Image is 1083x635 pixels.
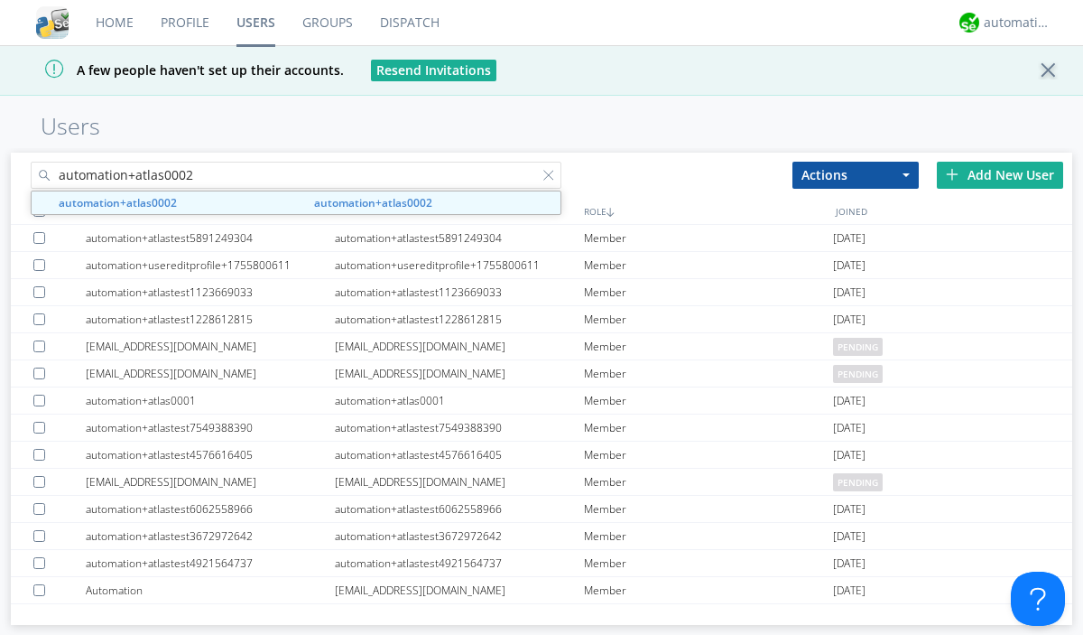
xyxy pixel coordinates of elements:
[833,442,865,469] span: [DATE]
[584,388,833,414] div: Member
[937,162,1063,189] div: Add New User
[584,415,833,441] div: Member
[335,577,584,603] div: [EMAIL_ADDRESS][DOMAIN_NAME]
[11,415,1072,442] a: automation+atlastest7549388390automation+atlastest7549388390Member[DATE]
[335,388,584,414] div: automation+atlas0001
[86,604,335,630] div: [EMAIL_ADDRESS][DOMAIN_NAME]
[11,577,1072,604] a: Automation[EMAIL_ADDRESS][DOMAIN_NAME]Member[DATE]
[335,360,584,387] div: [EMAIL_ADDRESS][DOMAIN_NAME]
[833,252,865,279] span: [DATE]
[833,306,865,333] span: [DATE]
[11,225,1072,252] a: automation+atlastest5891249304automation+atlastest5891249304Member[DATE]
[335,523,584,549] div: automation+atlastest3672972642
[335,442,584,468] div: automation+atlastest4576616405
[11,252,1072,279] a: automation+usereditprofile+1755800611automation+usereditprofile+1755800611Member[DATE]
[86,252,335,278] div: automation+usereditprofile+1755800611
[86,225,335,251] div: automation+atlastest5891249304
[86,279,335,305] div: automation+atlastest1123669033
[11,469,1072,496] a: [EMAIL_ADDRESS][DOMAIN_NAME][EMAIL_ADDRESS][DOMAIN_NAME]Memberpending
[11,604,1072,631] a: [EMAIL_ADDRESS][DOMAIN_NAME][EMAIL_ADDRESS][DOMAIN_NAME]Member
[584,306,833,332] div: Member
[584,279,833,305] div: Member
[86,523,335,549] div: automation+atlastest3672972642
[14,61,344,79] span: A few people haven't set up their accounts.
[11,388,1072,415] a: automation+atlas0001automation+atlas0001Member[DATE]
[11,360,1072,388] a: [EMAIL_ADDRESS][DOMAIN_NAME][EMAIL_ADDRESS][DOMAIN_NAME]Memberpending
[335,415,584,441] div: automation+atlastest7549388390
[335,469,584,495] div: [EMAIL_ADDRESS][DOMAIN_NAME]
[833,338,883,356] span: pending
[584,442,833,468] div: Member
[833,225,865,252] span: [DATE]
[584,496,833,522] div: Member
[584,333,833,360] div: Member
[959,13,979,33] img: d2d01cd9b4174d08988066c6d424eccd
[11,550,1072,577] a: automation+atlastest4921564737automation+atlastest4921564737Member[DATE]
[335,279,584,305] div: automation+atlastest1123669033
[335,550,584,576] div: automation+atlastest4921564737
[584,604,833,630] div: Member
[584,577,833,603] div: Member
[584,225,833,251] div: Member
[335,306,584,332] div: automation+atlastest1228612815
[59,195,177,210] strong: automation+atlas0002
[833,365,883,383] span: pending
[314,195,432,210] strong: automation+atlas0002
[86,415,335,441] div: automation+atlastest7549388390
[11,279,1072,306] a: automation+atlastest1123669033automation+atlastest1123669033Member[DATE]
[11,333,1072,360] a: [EMAIL_ADDRESS][DOMAIN_NAME][EMAIL_ADDRESS][DOMAIN_NAME]Memberpending
[335,225,584,251] div: automation+atlastest5891249304
[584,252,833,278] div: Member
[86,496,335,522] div: automation+atlastest6062558966
[833,279,865,306] span: [DATE]
[833,523,865,550] span: [DATE]
[371,60,496,81] button: Resend Invitations
[984,14,1051,32] div: automation+atlas
[584,360,833,387] div: Member
[335,496,584,522] div: automation+atlastest6062558966
[833,388,865,415] span: [DATE]
[31,162,561,189] input: Search users
[86,388,335,414] div: automation+atlas0001
[86,360,335,387] div: [EMAIL_ADDRESS][DOMAIN_NAME]
[946,168,958,181] img: plus.svg
[584,523,833,549] div: Member
[86,577,335,603] div: Automation
[833,550,865,577] span: [DATE]
[11,306,1072,333] a: automation+atlastest1228612815automation+atlastest1228612815Member[DATE]
[11,496,1072,523] a: automation+atlastest6062558966automation+atlastest6062558966Member[DATE]
[86,306,335,332] div: automation+atlastest1228612815
[86,550,335,576] div: automation+atlastest4921564737
[833,577,865,604] span: [DATE]
[579,198,831,224] div: ROLE
[11,442,1072,469] a: automation+atlastest4576616405automation+atlastest4576616405Member[DATE]
[36,6,69,39] img: cddb5a64eb264b2086981ab96f4c1ba7
[86,469,335,495] div: [EMAIL_ADDRESS][DOMAIN_NAME]
[833,496,865,523] span: [DATE]
[792,162,919,189] button: Actions
[833,415,865,442] span: [DATE]
[86,333,335,360] div: [EMAIL_ADDRESS][DOMAIN_NAME]
[1011,572,1065,626] iframe: Toggle Customer Support
[335,333,584,360] div: [EMAIL_ADDRESS][DOMAIN_NAME]
[584,469,833,495] div: Member
[833,473,883,491] span: pending
[335,252,584,278] div: automation+usereditprofile+1755800611
[11,523,1072,550] a: automation+atlastest3672972642automation+atlastest3672972642Member[DATE]
[584,550,833,576] div: Member
[335,604,584,630] div: [EMAIL_ADDRESS][DOMAIN_NAME]
[831,198,1083,224] div: JOINED
[86,442,335,468] div: automation+atlastest4576616405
